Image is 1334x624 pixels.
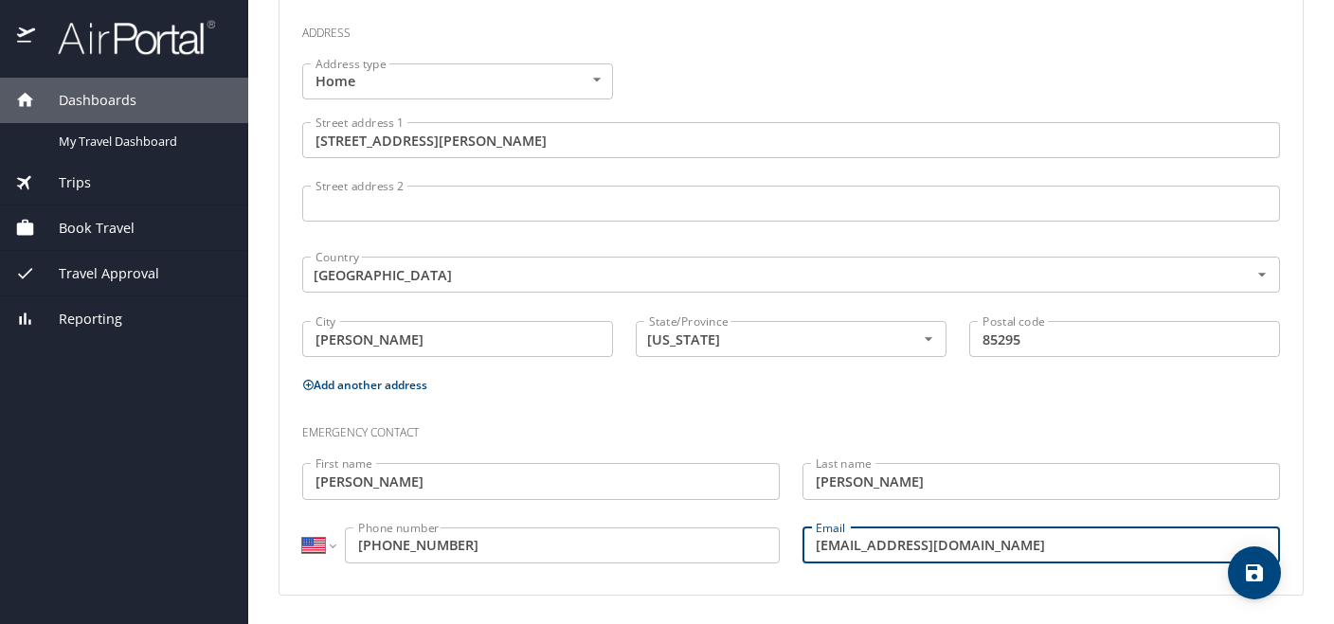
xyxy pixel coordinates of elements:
img: icon-airportal.png [17,19,37,56]
div: Home [302,63,613,99]
button: Open [917,328,940,350]
button: save [1228,546,1281,599]
span: Book Travel [35,218,135,239]
button: Open [1251,263,1273,286]
h3: Emergency contact [302,412,1280,444]
img: airportal-logo.png [37,19,215,56]
span: Travel Approval [35,263,159,284]
span: Trips [35,172,91,193]
span: Dashboards [35,90,136,111]
button: Add another address [302,377,427,393]
h3: Address [302,12,1280,45]
span: My Travel Dashboard [59,133,225,151]
span: Reporting [35,309,122,330]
